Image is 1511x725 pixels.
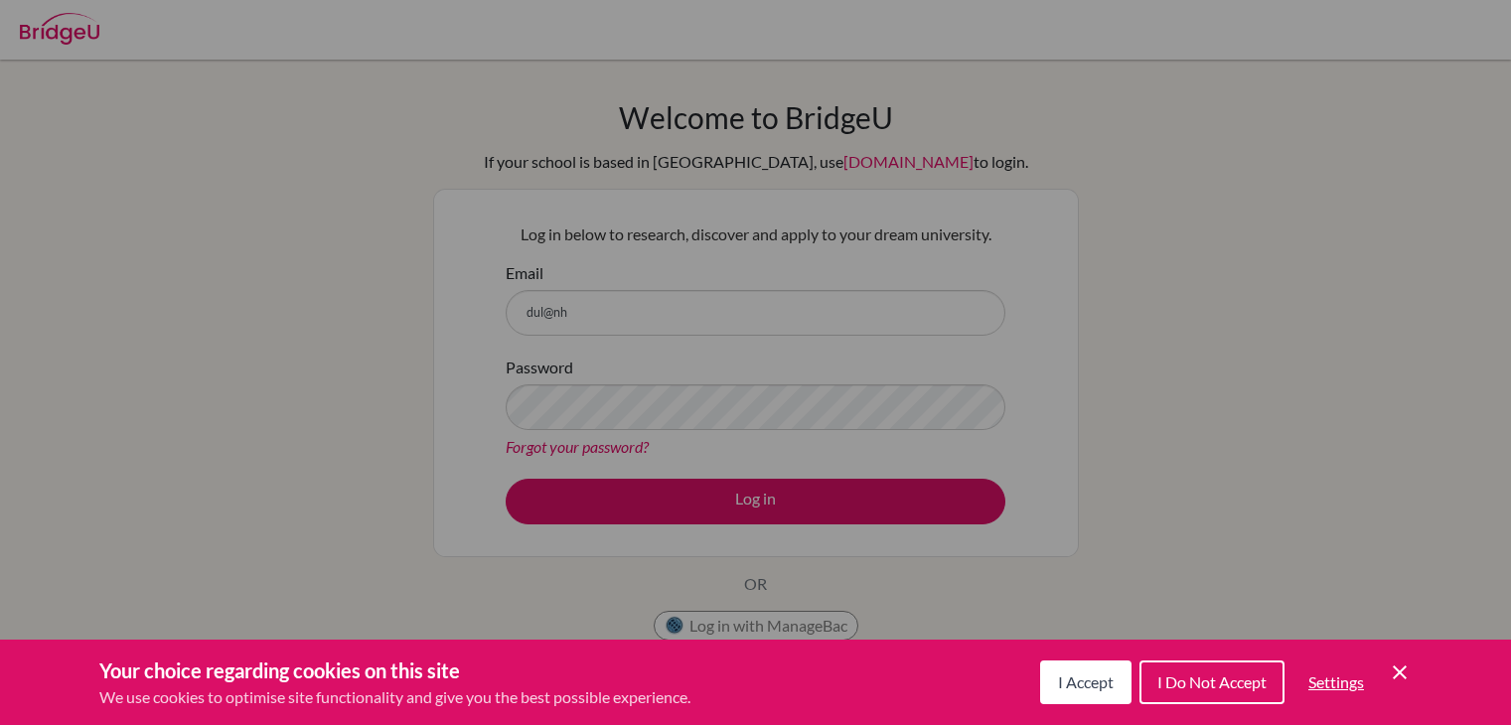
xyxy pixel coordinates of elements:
h3: Your choice regarding cookies on this site [99,655,690,685]
span: Settings [1308,672,1364,691]
span: I Do Not Accept [1157,672,1267,691]
button: I Do Not Accept [1139,660,1284,704]
span: I Accept [1058,672,1114,691]
button: Settings [1292,662,1380,702]
p: We use cookies to optimise site functionality and give you the best possible experience. [99,685,690,709]
button: I Accept [1040,660,1132,704]
button: Save and close [1388,660,1412,684]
